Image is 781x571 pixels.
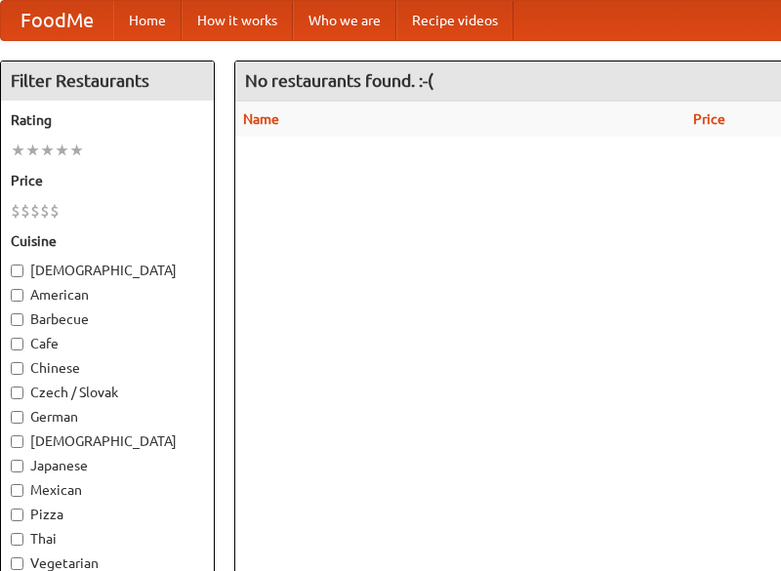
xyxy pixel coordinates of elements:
input: German [11,411,23,424]
input: Chinese [11,362,23,375]
a: Home [113,1,182,40]
label: Barbecue [11,309,204,329]
a: How it works [182,1,293,40]
label: Cafe [11,334,204,353]
h5: Price [11,171,204,190]
li: $ [50,200,60,222]
label: Mexican [11,480,204,500]
label: German [11,407,204,427]
li: ★ [11,140,25,161]
li: $ [11,200,21,222]
label: Chinese [11,358,204,378]
input: American [11,289,23,302]
input: Vegetarian [11,557,23,570]
label: Czech / Slovak [11,383,204,402]
a: Price [693,111,725,127]
label: Pizza [11,505,204,524]
a: Recipe videos [396,1,514,40]
input: Japanese [11,460,23,472]
a: Name [243,111,279,127]
input: Czech / Slovak [11,387,23,399]
label: [DEMOGRAPHIC_DATA] [11,431,204,451]
input: [DEMOGRAPHIC_DATA] [11,265,23,277]
input: Barbecue [11,313,23,326]
h4: Filter Restaurants [1,61,214,101]
ng-pluralize: No restaurants found. :-( [245,71,433,90]
li: ★ [69,140,84,161]
h5: Rating [11,110,204,130]
h5: Cuisine [11,231,204,251]
input: Mexican [11,484,23,497]
input: Thai [11,533,23,546]
li: $ [30,200,40,222]
a: Who we are [293,1,396,40]
label: Japanese [11,456,204,475]
li: ★ [55,140,69,161]
input: Pizza [11,509,23,521]
label: [DEMOGRAPHIC_DATA] [11,261,204,280]
li: ★ [25,140,40,161]
li: $ [40,200,50,222]
li: ★ [40,140,55,161]
label: Thai [11,529,204,549]
a: FoodMe [1,1,113,40]
label: American [11,285,204,305]
input: Cafe [11,338,23,350]
li: $ [21,200,30,222]
input: [DEMOGRAPHIC_DATA] [11,435,23,448]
